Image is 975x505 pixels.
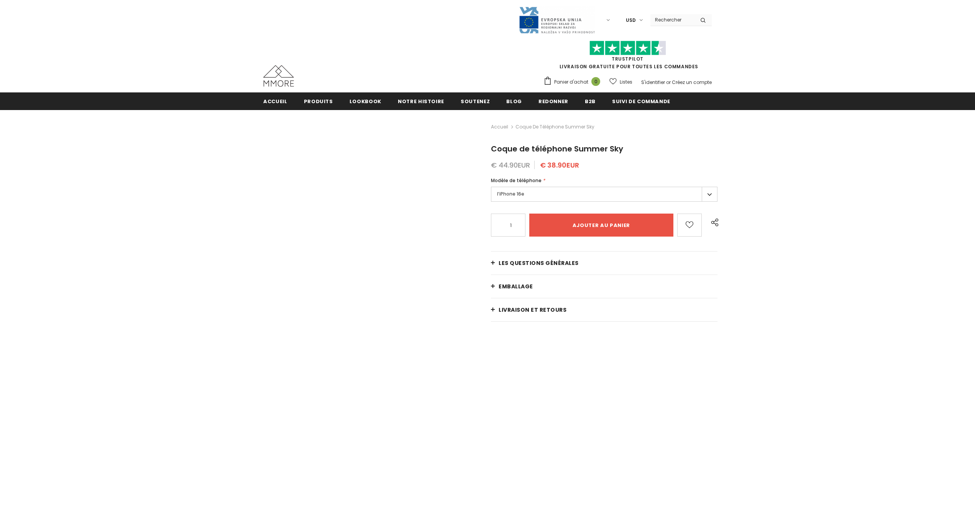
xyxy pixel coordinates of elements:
a: soutenez [461,92,490,110]
span: or [666,79,671,86]
img: Cas MMORE [263,65,294,87]
span: Redonner [538,98,568,105]
a: S'identifier [641,79,665,86]
span: USD [626,16,636,24]
span: Modèle de téléphone [491,177,542,184]
a: Javni Razpis [519,16,595,23]
span: € 38.90EUR [540,160,579,170]
span: Blog [506,98,522,105]
span: Notre histoire [398,98,444,105]
a: Panier d'achat 0 [543,76,604,88]
span: Panier d'achat [554,78,588,86]
a: Redonner [538,92,568,110]
span: Listes [620,78,632,86]
span: Livraison et retours [499,306,566,314]
span: EMBALLAGE [499,283,533,290]
span: Accueil [263,98,287,105]
a: Les questions générales [491,252,717,275]
span: soutenez [461,98,490,105]
span: 0 [591,77,600,86]
span: Coque de téléphone Summer Sky [515,122,594,132]
a: Suivi de commande [612,92,670,110]
span: Produits [304,98,333,105]
a: Notre histoire [398,92,444,110]
span: Suivi de commande [612,98,670,105]
a: Produits [304,92,333,110]
span: B2B [585,98,596,105]
a: Accueil [263,92,287,110]
span: LIVRAISON GRATUITE POUR TOUTES LES COMMANDES [543,44,712,70]
a: B2B [585,92,596,110]
a: Blog [506,92,522,110]
a: Livraison et retours [491,298,717,321]
a: EMBALLAGE [491,275,717,298]
a: Créez un compte [672,79,712,86]
a: TrustPilot [612,56,643,62]
input: Search Site [650,14,694,25]
span: Les questions générales [499,259,579,267]
label: l’iPhone 16e [491,187,717,202]
img: Javni Razpis [519,6,595,34]
a: Listes [609,75,632,89]
a: Lookbook [350,92,381,110]
a: Accueil [491,122,508,132]
img: Faites confiance aux étoiles pilotes [589,41,666,56]
span: Coque de téléphone Summer Sky [491,143,623,154]
span: Lookbook [350,98,381,105]
span: € 44.90EUR [491,160,530,170]
input: Ajouter au panier [529,214,673,237]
